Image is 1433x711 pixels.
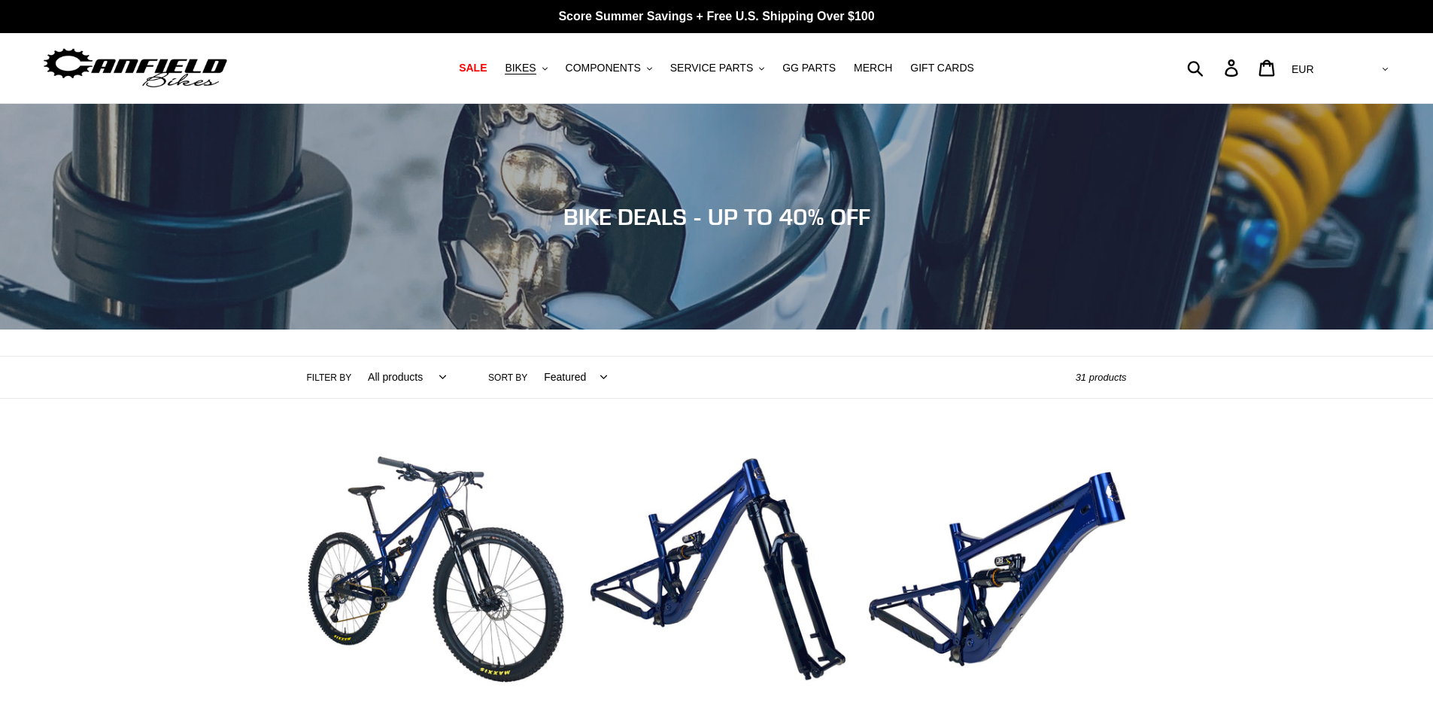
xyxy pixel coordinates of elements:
a: SALE [451,58,494,78]
span: SALE [459,62,487,74]
span: MERCH [854,62,892,74]
span: BIKE DEALS - UP TO 40% OFF [563,203,870,230]
span: GIFT CARDS [910,62,974,74]
img: Canfield Bikes [41,44,229,92]
span: GG PARTS [782,62,836,74]
button: SERVICE PARTS [663,58,772,78]
input: Search [1195,51,1234,84]
span: SERVICE PARTS [670,62,753,74]
span: BIKES [505,62,536,74]
span: 31 products [1076,372,1127,383]
label: Filter by [307,371,352,384]
span: COMPONENTS [566,62,641,74]
button: BIKES [497,58,554,78]
a: GG PARTS [775,58,843,78]
a: GIFT CARDS [903,58,982,78]
label: Sort by [488,371,527,384]
a: MERCH [846,58,900,78]
button: COMPONENTS [558,58,660,78]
